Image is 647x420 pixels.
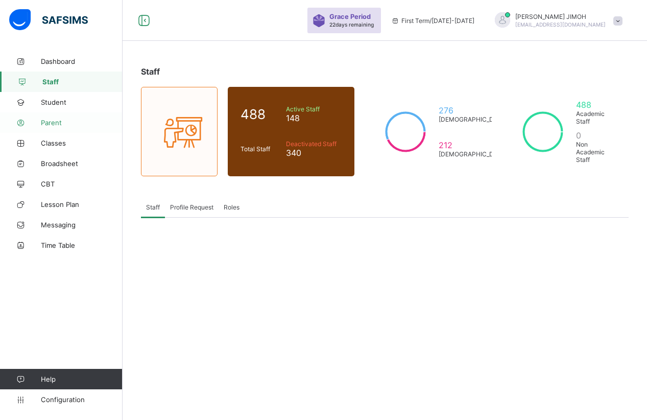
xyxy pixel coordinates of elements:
span: 212 [439,140,507,150]
span: Profile Request [170,203,213,211]
div: ABDULAKEEMJIMOH [485,12,628,29]
span: Configuration [41,395,122,404]
span: Dashboard [41,57,123,65]
span: 340 [286,148,342,158]
img: safsims [9,9,88,31]
span: Parent [41,119,123,127]
span: Roles [224,203,239,211]
span: CBT [41,180,123,188]
div: Total Staff [238,143,283,155]
span: Staff [146,203,160,211]
span: Grace Period [329,13,371,20]
span: Non Academic Staff [576,141,616,164]
span: Messaging [41,221,123,229]
span: 488 [241,106,281,122]
img: sticker-purple.71386a28dfed39d6af7621340158ba97.svg [313,14,325,27]
span: Help [41,375,122,383]
span: Time Table [41,241,123,249]
span: Deactivated Staff [286,140,342,148]
span: Academic Staff [576,110,616,125]
span: [DEMOGRAPHIC_DATA] [439,150,507,158]
span: [DEMOGRAPHIC_DATA] [439,115,507,123]
span: session/term information [391,17,474,25]
span: Staff [42,78,123,86]
span: 148 [286,113,342,123]
span: 488 [576,100,616,110]
span: [PERSON_NAME] JIMOH [515,13,606,20]
span: Classes [41,139,123,147]
span: 0 [576,130,616,141]
span: Lesson Plan [41,200,123,208]
span: Student [41,98,123,106]
span: Broadsheet [41,159,123,168]
span: [EMAIL_ADDRESS][DOMAIN_NAME] [515,21,606,28]
span: 276 [439,105,507,115]
span: 22 days remaining [329,21,374,28]
span: Active Staff [286,105,342,113]
span: Staff [141,66,160,77]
